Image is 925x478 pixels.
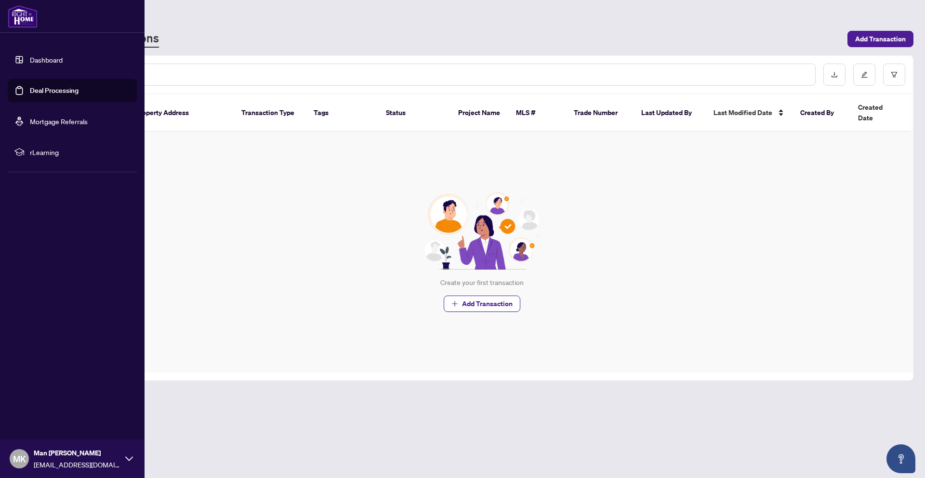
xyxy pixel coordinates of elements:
[508,94,566,132] th: MLS #
[378,94,450,132] th: Status
[883,64,905,86] button: filter
[858,102,899,123] span: Created Date
[440,277,524,288] div: Create your first transaction
[234,94,306,132] th: Transaction Type
[634,94,706,132] th: Last Updated By
[886,444,915,473] button: Open asap
[30,147,130,157] span: rLearning
[861,71,868,78] span: edit
[8,5,38,28] img: logo
[450,94,508,132] th: Project Name
[847,31,913,47] button: Add Transaction
[30,55,63,64] a: Dashboard
[444,296,520,312] button: Add Transaction
[34,448,120,458] span: Man [PERSON_NAME]
[128,94,234,132] th: Property Address
[855,31,906,47] span: Add Transaction
[30,117,88,126] a: Mortgage Referrals
[13,452,26,465] span: MK
[706,94,793,132] th: Last Modified Date
[566,94,634,132] th: Trade Number
[891,71,898,78] span: filter
[462,296,513,311] span: Add Transaction
[793,94,850,132] th: Created By
[853,64,875,86] button: edit
[831,71,838,78] span: download
[714,107,772,118] span: Last Modified Date
[823,64,846,86] button: download
[30,86,79,95] a: Deal Processing
[850,94,918,132] th: Created Date
[420,193,544,270] img: Null State Icon
[306,94,378,132] th: Tags
[34,459,120,470] span: [EMAIL_ADDRESS][DOMAIN_NAME]
[451,300,458,307] span: plus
